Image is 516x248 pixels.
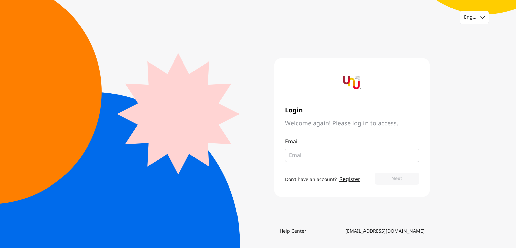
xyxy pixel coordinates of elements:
[285,107,419,114] span: Login
[375,173,419,185] button: Next
[340,225,430,237] a: [EMAIL_ADDRESS][DOMAIN_NAME]
[464,14,476,21] div: English
[343,74,361,92] img: yournextu-logo-vertical-compact-v2.png
[285,176,337,183] span: Don’t have an account?
[285,120,419,128] span: Welcome again! Please log in to access.
[274,225,312,237] a: Help Center
[339,175,360,183] a: Register
[285,138,419,146] p: Email
[289,151,410,159] input: Email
